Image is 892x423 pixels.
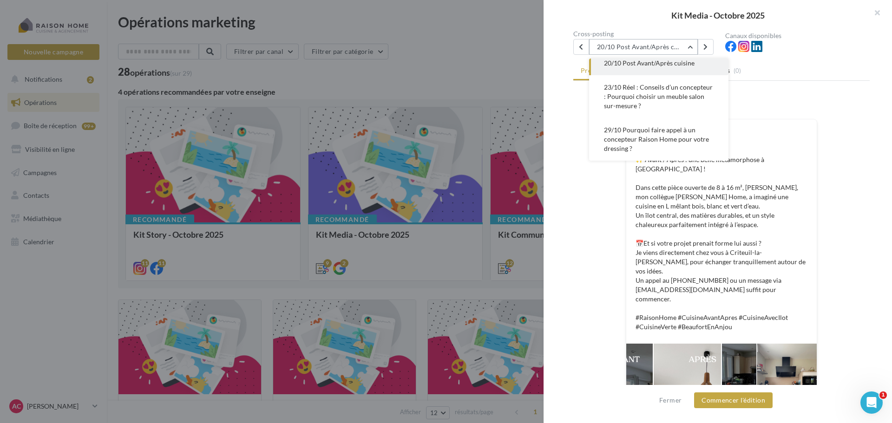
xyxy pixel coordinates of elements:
span: 20/10 Post Avant/Après cuisine [604,59,695,67]
button: 29/10 Pourquoi faire appel à un concepteur Raison Home pour votre dressing ? [589,118,728,161]
button: 20/10 Post Avant/Après cuisine [589,51,728,75]
button: Commencer l'édition [694,392,773,408]
span: (0) [734,67,741,74]
span: 29/10 Pourquoi faire appel à un concepteur Raison Home pour votre dressing ? [604,126,709,152]
iframe: Intercom live chat [860,391,883,414]
div: Kit Media - Octobre 2025 [558,11,877,20]
p: ✨ Avant / Après : une belle métamorphose à [GEOGRAPHIC_DATA] ! Dans cette pièce ouverte de 8 à 16... [636,155,807,332]
span: 23/10 Réel : Conseils d’un concepteur : Pourquoi choisir un meuble salon sur-mesure ? [604,83,713,110]
button: 20/10 Post Avant/Après cuisine [589,39,698,55]
div: Cross-posting [573,31,718,37]
button: Fermer [656,395,685,406]
button: 23/10 Réel : Conseils d’un concepteur : Pourquoi choisir un meuble salon sur-mesure ? [589,75,728,118]
div: Canaux disponibles [725,33,870,39]
span: 1 [879,391,887,399]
